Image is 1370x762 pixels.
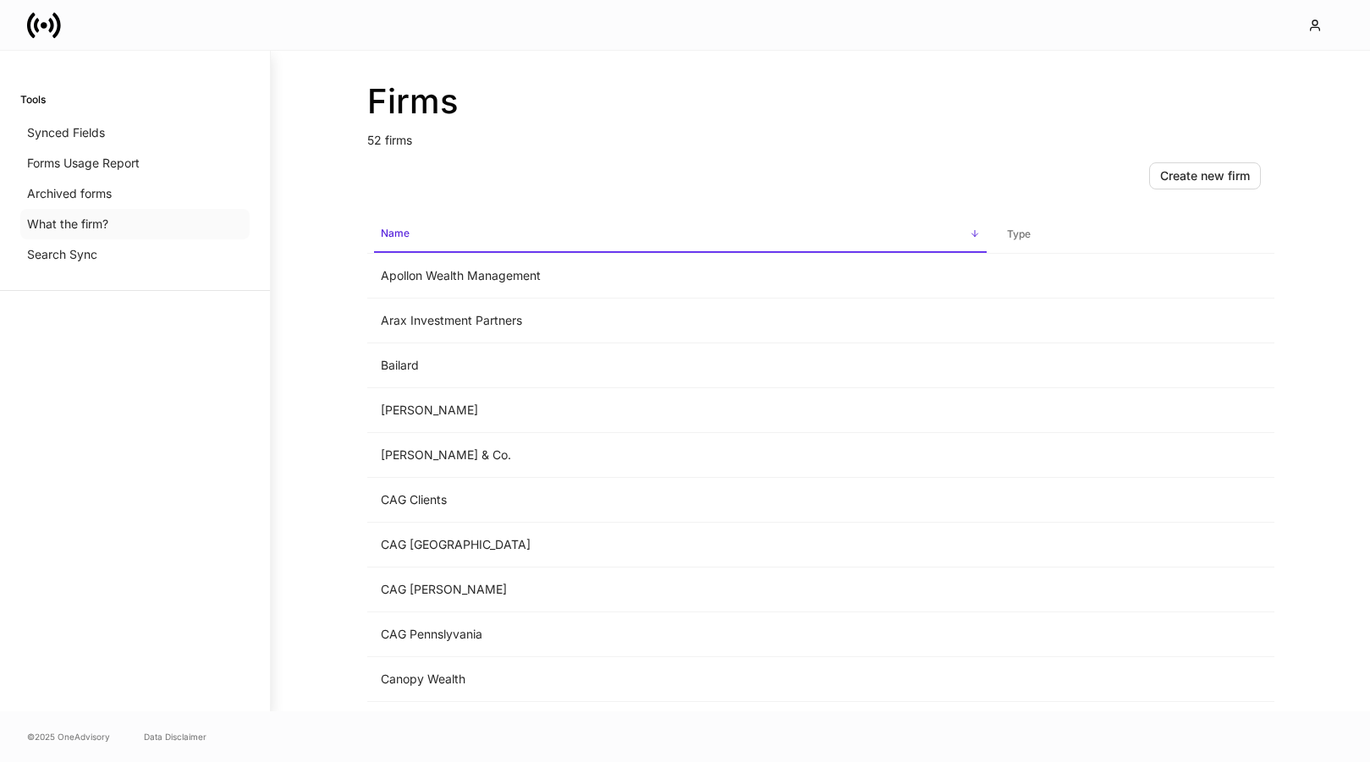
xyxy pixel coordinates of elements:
[381,225,410,241] h6: Name
[20,148,250,178] a: Forms Usage Report
[27,155,140,172] p: Forms Usage Report
[367,433,993,478] td: [PERSON_NAME] & Co.
[27,246,97,263] p: Search Sync
[27,185,112,202] p: Archived forms
[20,118,250,148] a: Synced Fields
[367,343,993,388] td: Bailard
[20,239,250,270] a: Search Sync
[27,124,105,141] p: Synced Fields
[374,217,987,253] span: Name
[1160,167,1250,184] div: Create new firm
[144,730,206,743] a: Data Disclaimer
[367,254,993,299] td: Apollon Wealth Management
[20,91,46,107] h6: Tools
[367,657,993,702] td: Canopy Wealth
[27,730,110,743] span: © 2025 OneAdvisory
[20,178,250,209] a: Archived forms
[367,122,1274,149] p: 52 firms
[1000,217,1268,252] span: Type
[367,478,993,523] td: CAG Clients
[1149,162,1261,189] button: Create new firm
[367,299,993,343] td: Arax Investment Partners
[367,81,1274,122] h2: Firms
[367,523,993,567] td: CAG [GEOGRAPHIC_DATA]
[367,612,993,657] td: CAG Pennslyvania
[27,216,108,233] p: What the firm?
[367,702,993,747] td: Canvas
[20,209,250,239] a: What the firm?
[367,567,993,612] td: CAG [PERSON_NAME]
[367,388,993,433] td: [PERSON_NAME]
[1007,226,1031,242] h6: Type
